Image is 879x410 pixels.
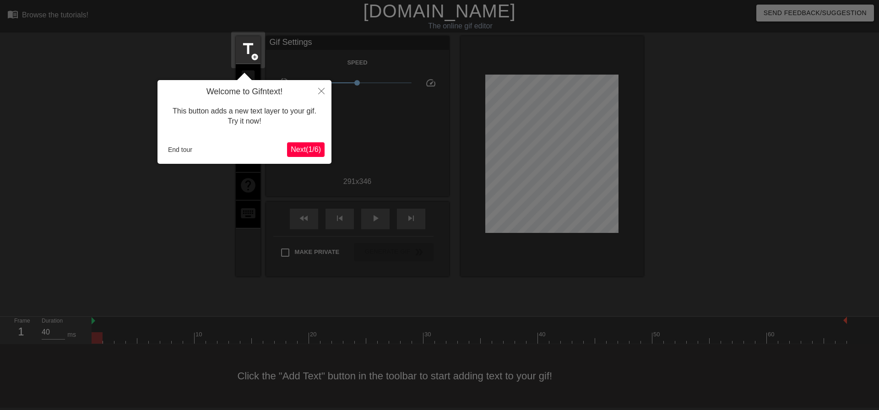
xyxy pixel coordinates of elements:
button: Close [311,80,331,101]
span: Next ( 1 / 6 ) [291,146,321,153]
button: End tour [164,143,196,156]
button: Next [287,142,325,157]
h4: Welcome to Gifntext! [164,87,325,97]
div: This button adds a new text layer to your gif. Try it now! [164,97,325,136]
